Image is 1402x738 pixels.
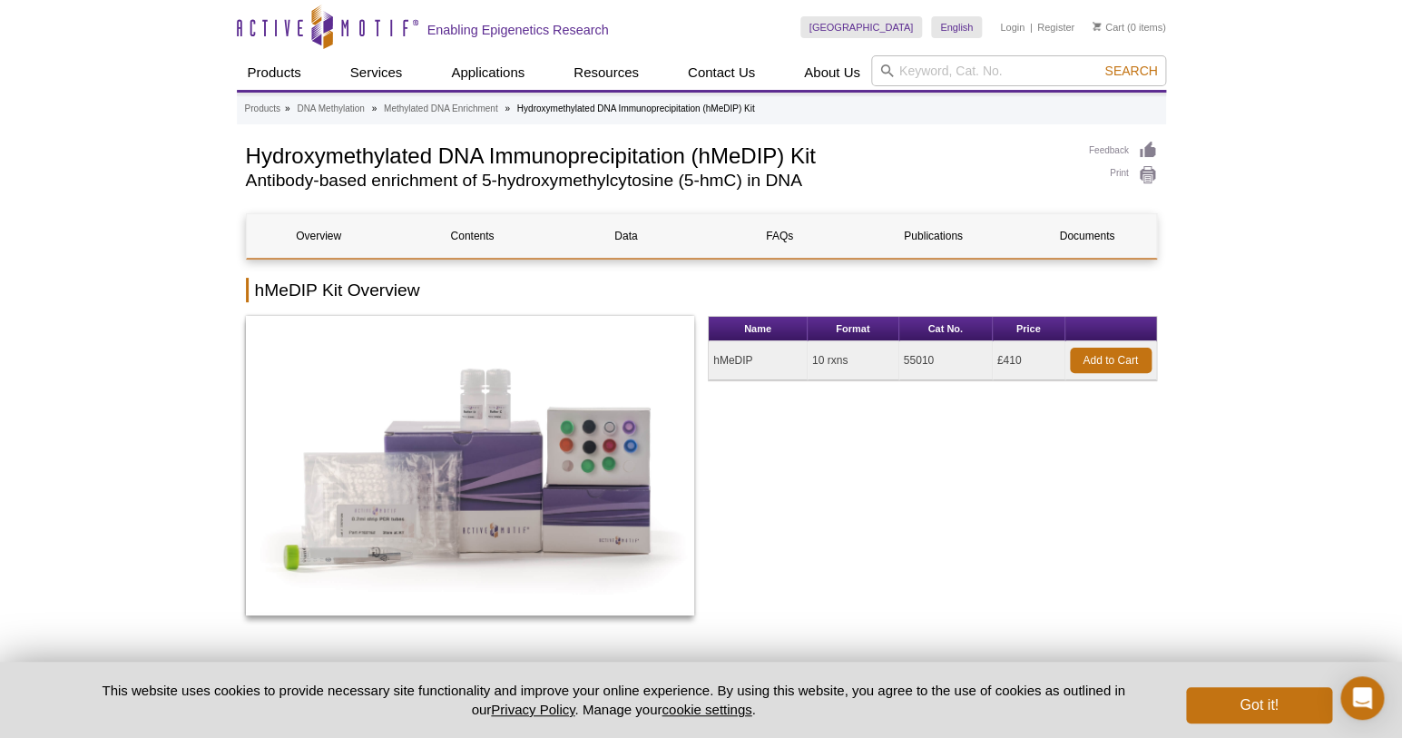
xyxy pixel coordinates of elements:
[384,101,498,117] a: Methylated DNA Enrichment
[707,214,851,258] a: FAQs
[339,55,414,90] a: Services
[899,341,993,380] td: 55010
[899,317,993,341] th: Cat No.
[1070,348,1152,373] a: Add to Cart
[861,214,1005,258] a: Publications
[1037,21,1074,34] a: Register
[1030,16,1033,38] li: |
[871,55,1166,86] input: Keyword, Cat. No.
[71,681,1157,719] p: This website uses cookies to provide necessary site functionality and improve your online experie...
[1104,64,1157,78] span: Search
[440,55,535,90] a: Applications
[793,55,871,90] a: About Us
[1089,141,1157,161] a: Feedback
[1089,165,1157,185] a: Print
[931,16,982,38] a: English
[1099,63,1162,79] button: Search
[372,103,377,113] li: »
[1093,21,1124,34] a: Cart
[246,278,1157,302] h2: hMeDIP Kit Overview
[246,172,1071,189] h2: Antibody-based enrichment of 5-hydroxymethylcytosine (5-hmC) in DNA
[297,101,364,117] a: DNA Methylation
[993,341,1065,380] td: £410
[237,55,312,90] a: Products
[1093,16,1166,38] li: (0 items)
[517,103,755,113] li: Hydroxymethylated DNA Immunoprecipitation (hMeDIP) Kit
[1015,214,1159,258] a: Documents
[246,316,695,615] img: hMeDIP Kit
[491,702,574,717] a: Privacy Policy
[245,101,280,117] a: Products
[246,141,1071,168] h1: Hydroxymethylated DNA Immunoprecipitation (hMeDIP) Kit
[1186,687,1331,723] button: Got it!
[709,317,808,341] th: Name
[800,16,923,38] a: [GEOGRAPHIC_DATA]
[563,55,650,90] a: Resources
[505,103,510,113] li: »
[808,317,899,341] th: Format
[709,341,808,380] td: hMeDIP
[993,317,1065,341] th: Price
[662,702,751,717] button: cookie settings
[677,55,766,90] a: Contact Us
[285,103,290,113] li: »
[400,214,544,258] a: Contents
[1000,21,1025,34] a: Login
[247,214,391,258] a: Overview
[808,341,899,380] td: 10 rxns
[1340,676,1384,720] div: Open Intercom Messenger
[246,316,695,621] a: hMeDIP Kit
[427,22,609,38] h2: Enabling Epigenetics Research
[554,214,698,258] a: Data
[1093,22,1101,31] img: Your Cart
